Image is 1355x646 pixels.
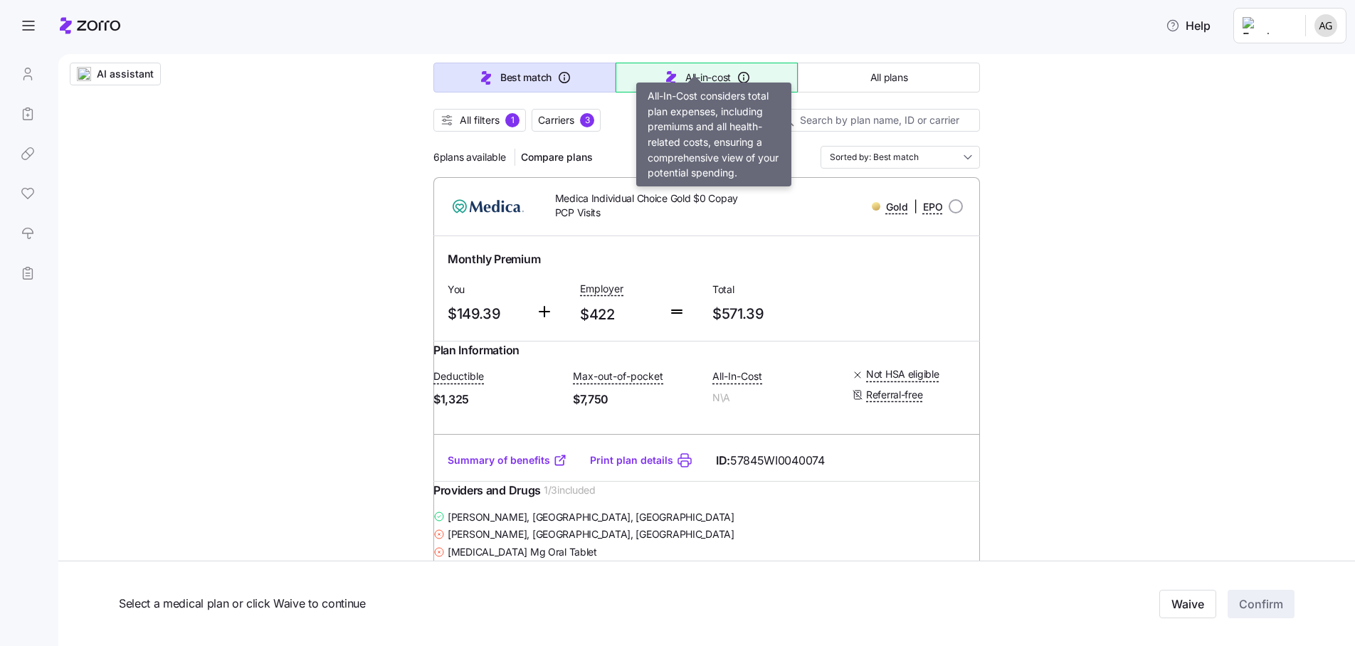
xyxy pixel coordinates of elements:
span: N\A [712,391,840,405]
span: Total [712,282,833,297]
a: Summary of benefits [448,453,567,467]
div: 1 [505,113,520,127]
span: Confirm [1239,595,1283,613]
button: Waive [1159,590,1216,618]
span: All plans [870,70,907,85]
button: AI assistant [70,63,161,85]
span: Referral-free [866,388,922,402]
span: Carriers [538,113,574,127]
img: Employer logo [1243,17,1294,34]
button: Compare plans [515,146,599,169]
span: Max-out-of-pocket [573,369,663,383]
span: EPO [923,200,943,214]
span: 1 / 3 included [544,483,596,497]
span: Best match [500,70,552,85]
span: $422 [580,303,657,327]
span: [PERSON_NAME] , [GEOGRAPHIC_DATA], [GEOGRAPHIC_DATA] [448,527,734,541]
span: Compare plans [521,150,593,164]
span: Not HSA eligible [866,367,939,381]
span: Select a medical plan or click Waive to continue [119,595,899,613]
span: $571.39 [712,302,833,326]
span: Medica Individual Choice Gold $0 Copay PCP Visits [555,191,745,221]
span: All filters [460,113,500,127]
span: 6 plans available [433,150,506,164]
input: Search by plan name, ID or carrier [775,109,980,132]
span: Waive [1171,595,1204,613]
button: Confirm [1228,590,1295,618]
button: All filters1 [433,109,526,132]
span: Help [1166,17,1211,34]
button: Carriers3 [532,109,601,132]
input: Order by dropdown [821,146,980,169]
span: Deductible [433,369,484,383]
span: You [448,282,524,297]
span: Employer [580,282,623,296]
img: Medica [445,189,532,223]
span: [MEDICAL_DATA] Mg Oral Tablet [448,545,597,559]
span: $7,750 [573,391,701,408]
span: Providers and Drugs [433,482,541,499]
div: 3 [580,113,594,127]
span: ID: [716,452,825,470]
span: [PERSON_NAME] , [GEOGRAPHIC_DATA], [GEOGRAPHIC_DATA] [448,510,734,524]
span: Monthly Premium [448,250,540,268]
a: Print plan details [590,453,673,467]
span: $1,325 [433,391,561,408]
span: AI assistant [97,67,154,81]
button: Help [1154,11,1222,40]
span: 57845WI0040074 [730,452,825,470]
img: ai-icon.png [77,67,91,81]
span: All-in-cost [685,70,731,85]
span: Gold [886,200,908,214]
span: Plan Information [433,341,520,359]
div: | [872,198,943,216]
img: 46ab7e6381c31a334c9fe1740844287f [1314,14,1337,37]
span: $149.39 [448,302,524,326]
span: All-In-Cost [712,369,762,383]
